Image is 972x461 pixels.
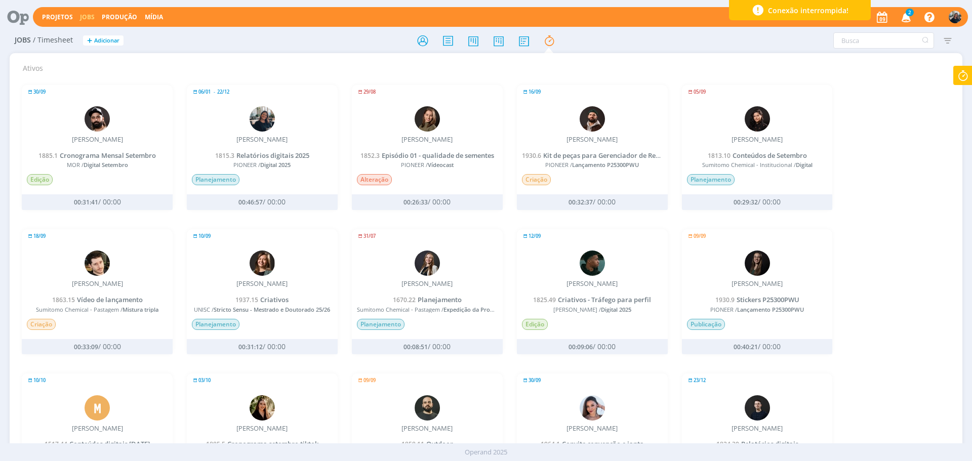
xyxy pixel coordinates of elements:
[142,13,166,21] button: Mídia
[694,90,706,94] span: 05/09
[33,234,46,238] span: 18/09
[260,295,289,304] span: Criativos
[566,136,618,144] div: [PERSON_NAME]
[687,319,725,330] span: Publicação
[80,13,95,21] a: Jobs
[360,151,494,160] a: 1852.3Episódio 01 - qualidade de sementes
[215,151,309,160] a: 1815.3Relatórios digitais 2025
[99,13,140,21] button: Produção
[77,13,98,21] button: Jobs
[566,425,618,433] div: [PERSON_NAME]
[694,234,706,238] span: 09/09
[214,306,330,313] span: Stricto Sensu - Mestrado e Doutorado 25/26
[428,161,454,169] span: Vídeocast
[235,295,289,304] a: 1937.15Criativos
[42,13,73,21] a: Projetos
[687,306,828,313] span: PIONEER /
[732,136,783,144] div: [PERSON_NAME]
[72,280,123,288] div: [PERSON_NAME]
[687,161,828,168] span: Sumitomo Chemical - Institucional /
[443,306,518,313] span: Expedição da Produtividade
[360,151,380,160] span: 1852.3
[33,90,46,94] span: 30/09
[84,161,128,169] span: Digital Setembro
[198,234,211,238] span: 10/09
[38,151,58,160] span: 1885.1
[49,343,145,351] div: / 00:00
[732,425,783,433] div: [PERSON_NAME]
[393,296,416,304] span: 1670.22
[23,57,957,73] h2: Ativos
[238,198,263,206] span: 00:46:57
[27,306,168,313] span: Sumitomo Chemical - Pastagem /
[363,90,376,94] span: 29/08
[733,151,807,160] span: Conteúdos de Setembro
[708,151,807,160] a: 1813.10Conteúdos de Setembro
[569,343,593,351] span: 00:09:06
[522,161,663,168] span: PIONEER /
[522,151,682,160] a: 1930.6Kit de peças para Gerenciador de Resultados
[192,319,239,330] span: Planejamento
[198,378,211,383] span: 03/10
[38,151,156,160] a: 1885.1Cronograma Mensal Setembro
[72,425,123,433] div: [PERSON_NAME]
[529,378,541,383] span: 30/09
[250,250,275,276] img: L
[580,106,605,132] img: D
[236,136,288,144] div: [PERSON_NAME]
[72,136,123,144] div: [PERSON_NAME]
[522,151,541,160] span: 1930.6
[94,37,119,44] span: Adicionar
[709,198,805,206] div: / 00:00
[948,8,962,26] button: M
[27,174,53,185] span: Edição
[87,35,92,46] span: +
[379,343,475,351] div: / 00:00
[566,280,618,288] div: [PERSON_NAME]
[74,198,98,206] span: 00:31:41
[357,161,498,168] span: PIONEER /
[522,306,663,313] span: [PERSON_NAME] /
[569,198,593,206] span: 00:32:37
[145,13,163,21] a: Mídia
[415,250,440,276] img: L
[572,161,639,169] span: Lançamento P25300PWU
[522,319,548,330] span: Edição
[238,343,263,351] span: 00:31:12
[833,32,934,49] input: Busca
[734,198,758,206] span: 00:29:32
[363,378,376,383] span: 09/09
[732,280,783,288] div: [PERSON_NAME]
[418,295,462,304] span: Planejamento
[745,106,770,132] img: L
[77,295,143,304] span: Vídeo de lançamento
[415,395,440,421] img: P
[715,295,799,304] a: 1930.9Stickers P25300PWU
[83,35,124,46] button: +Adicionar
[403,198,428,206] span: 00:26:33
[214,343,310,351] div: / 00:00
[382,151,494,160] span: Episódio 01 - qualidade de sementes
[217,90,229,94] span: 22/12
[60,151,156,160] span: Cronograma Mensal Setembro
[198,90,211,94] span: 06/01
[745,250,770,276] img: N
[393,295,462,304] a: 1670.22Planejamento
[401,136,453,144] div: [PERSON_NAME]
[192,174,239,185] span: Planejamento
[403,343,428,351] span: 00:08:51
[687,174,735,185] span: Planejamento
[39,13,76,21] button: Projetos
[401,425,453,433] div: [PERSON_NAME]
[27,319,56,330] span: Criação
[192,161,333,168] span: PIONEER /
[85,395,110,421] div: M
[215,151,234,160] span: 1815.3
[363,234,376,238] span: 31/07
[737,295,799,304] span: Stickers P25300PWU
[580,395,605,421] img: N
[522,174,551,185] span: Criação
[102,13,137,21] a: Produção
[250,395,275,421] img: C
[415,106,440,132] img: J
